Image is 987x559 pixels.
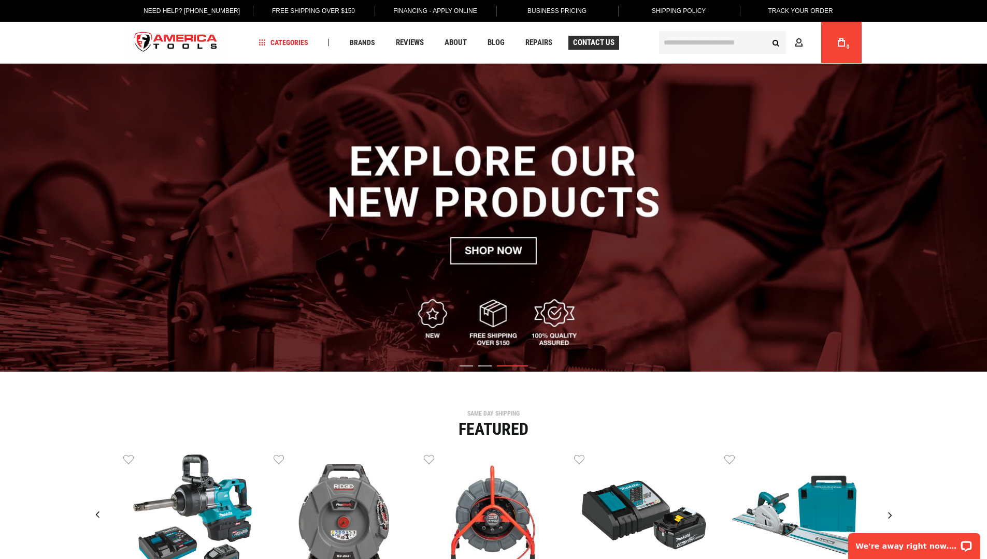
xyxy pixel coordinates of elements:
a: store logo [126,23,226,62]
iframe: LiveChat chat widget [841,526,987,559]
div: Next slide [877,502,903,528]
a: Brands [345,36,380,50]
span: Categories [259,39,308,46]
div: Previous slide [84,502,110,528]
a: Contact Us [568,36,619,50]
span: 0 [847,44,850,50]
span: Blog [488,39,505,47]
span: Contact Us [573,39,614,47]
div: SAME DAY SHIPPING [123,410,864,417]
span: Repairs [525,39,552,47]
a: Categories [254,36,313,50]
span: Reviews [396,39,424,47]
a: Reviews [391,36,428,50]
a: About [440,36,471,50]
span: About [445,39,467,47]
span: Brands [350,39,375,46]
a: 0 [832,22,851,63]
span: Shipping Policy [652,7,706,14]
img: America Tools [126,23,226,62]
a: Repairs [521,36,557,50]
a: Blog [483,36,509,50]
button: Search [766,33,786,52]
div: Featured [123,421,864,437]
